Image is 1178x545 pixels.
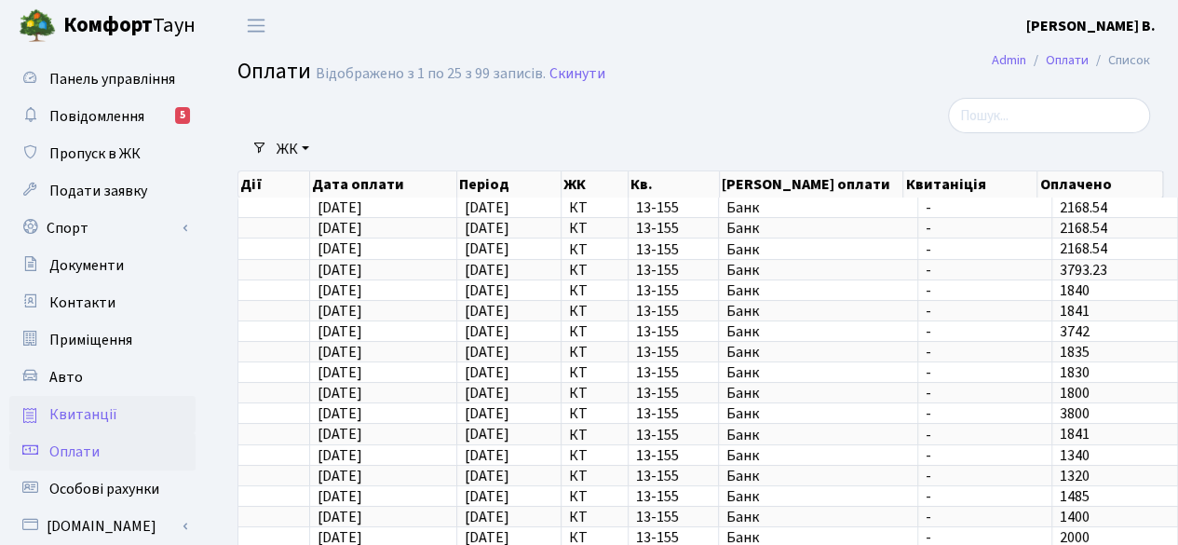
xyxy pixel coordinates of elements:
[569,365,620,380] span: КТ
[318,383,362,403] span: [DATE]
[726,365,910,380] span: Банк
[318,301,362,321] span: [DATE]
[1060,466,1090,486] span: 1320
[903,171,1037,198] th: Квитаніція
[9,321,196,359] a: Приміщення
[569,345,620,360] span: КТ
[9,284,196,321] a: Контакти
[9,508,196,545] a: [DOMAIN_NAME]
[926,530,1044,545] span: -
[465,445,509,466] span: [DATE]
[1060,260,1107,280] span: 3793.23
[1060,403,1090,424] span: 3800
[569,283,620,298] span: КТ
[465,425,509,445] span: [DATE]
[318,342,362,362] span: [DATE]
[926,304,1044,319] span: -
[726,386,910,401] span: Банк
[1060,321,1090,342] span: 3742
[49,479,159,499] span: Особові рахунки
[1026,16,1156,36] b: [PERSON_NAME] В.
[318,445,362,466] span: [DATE]
[569,406,620,421] span: КТ
[926,200,1044,215] span: -
[465,280,509,301] span: [DATE]
[316,65,546,83] div: Відображено з 1 по 25 з 99 записів.
[465,218,509,238] span: [DATE]
[9,396,196,433] a: Квитанції
[926,324,1044,339] span: -
[318,403,362,424] span: [DATE]
[49,442,100,462] span: Оплати
[1060,342,1090,362] span: 1835
[948,98,1150,133] input: Пошук...
[1089,50,1150,71] li: Список
[318,486,362,507] span: [DATE]
[926,428,1044,443] span: -
[310,171,457,198] th: Дата оплати
[726,345,910,360] span: Банк
[569,200,620,215] span: КТ
[63,10,196,42] span: Таун
[636,469,711,484] span: 13-155
[726,200,910,215] span: Банк
[720,171,904,198] th: [PERSON_NAME] оплати
[726,304,910,319] span: Банк
[726,489,910,504] span: Банк
[726,221,910,236] span: Банк
[1046,50,1089,70] a: Оплати
[1060,383,1090,403] span: 1800
[465,301,509,321] span: [DATE]
[233,10,279,41] button: Переключити навігацію
[636,428,711,443] span: 13-155
[569,469,620,484] span: КТ
[926,365,1044,380] span: -
[636,530,711,545] span: 13-155
[726,530,910,545] span: Банк
[569,304,620,319] span: КТ
[569,428,620,443] span: КТ
[926,489,1044,504] span: -
[569,263,620,278] span: КТ
[465,507,509,527] span: [DATE]
[9,470,196,508] a: Особові рахунки
[562,171,629,198] th: ЖК
[465,260,509,280] span: [DATE]
[726,283,910,298] span: Банк
[465,362,509,383] span: [DATE]
[49,143,141,164] span: Пропуск в ЖК
[726,406,910,421] span: Банк
[457,171,562,198] th: Період
[926,242,1044,257] span: -
[569,242,620,257] span: КТ
[9,359,196,396] a: Авто
[1060,280,1090,301] span: 1840
[1060,239,1107,260] span: 2168.54
[318,362,362,383] span: [DATE]
[1060,362,1090,383] span: 1830
[549,65,605,83] a: Скинути
[726,263,910,278] span: Банк
[49,181,147,201] span: Подати заявку
[726,428,910,443] span: Банк
[49,69,175,89] span: Панель управління
[1060,218,1107,238] span: 2168.54
[49,367,83,388] span: Авто
[569,510,620,525] span: КТ
[238,171,310,198] th: Дії
[465,239,509,260] span: [DATE]
[926,406,1044,421] span: -
[318,218,362,238] span: [DATE]
[636,510,711,525] span: 13-155
[9,210,196,247] a: Спорт
[9,247,196,284] a: Документи
[636,263,711,278] span: 13-155
[926,469,1044,484] span: -
[63,10,153,40] b: Комфорт
[318,466,362,486] span: [DATE]
[1060,445,1090,466] span: 1340
[465,466,509,486] span: [DATE]
[318,239,362,260] span: [DATE]
[569,221,620,236] span: КТ
[926,283,1044,298] span: -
